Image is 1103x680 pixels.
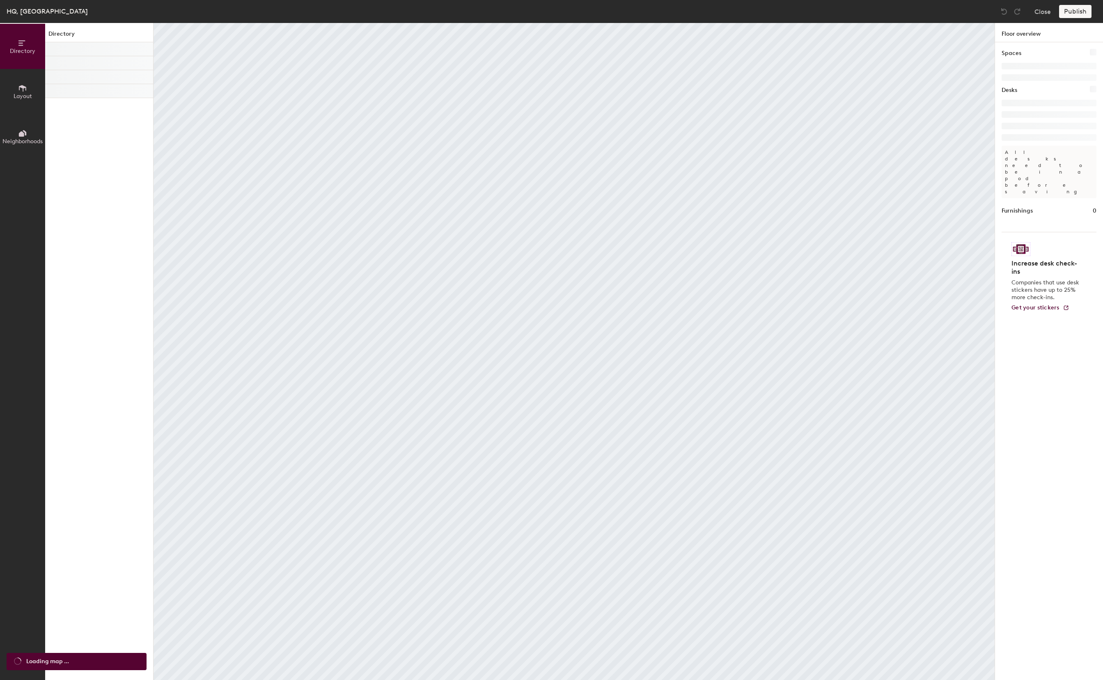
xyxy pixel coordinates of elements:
img: Undo [1000,7,1008,16]
h1: Directory [45,30,153,42]
h1: Furnishings [1002,206,1033,215]
p: All desks need to be in a pod before saving [1002,146,1096,198]
img: Redo [1013,7,1021,16]
h1: Desks [1002,86,1017,95]
canvas: Map [154,23,995,680]
h1: Floor overview [995,23,1103,42]
button: Close [1034,5,1051,18]
img: Sticker logo [1011,242,1030,256]
div: HQ, [GEOGRAPHIC_DATA] [7,6,88,16]
h1: 0 [1093,206,1096,215]
p: Companies that use desk stickers have up to 25% more check-ins. [1011,279,1082,301]
span: Directory [10,48,35,55]
span: Neighborhoods [2,138,43,145]
a: Get your stickers [1011,305,1069,311]
span: Layout [14,93,32,100]
h4: Increase desk check-ins [1011,259,1082,276]
span: Get your stickers [1011,304,1059,311]
span: Loading map ... [26,657,69,666]
h1: Spaces [1002,49,1021,58]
